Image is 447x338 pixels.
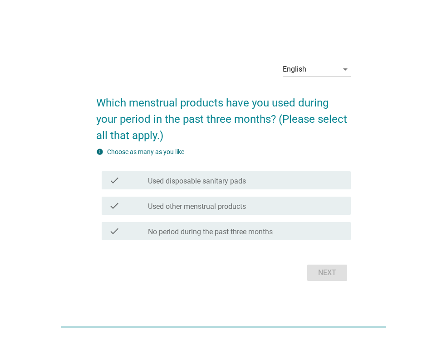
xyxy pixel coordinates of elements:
[148,177,246,186] label: Used disposable sanitary pads
[340,64,351,75] i: arrow_drop_down
[109,226,120,237] i: check
[107,148,184,155] label: Choose as many as you like
[109,175,120,186] i: check
[109,200,120,211] i: check
[96,86,351,144] h2: Which menstrual products have you used during your period in the past three months? (Please selec...
[148,227,273,237] label: No period during the past three months
[148,202,246,211] label: Used other menstrual products
[283,65,306,73] div: English
[96,148,103,155] i: info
